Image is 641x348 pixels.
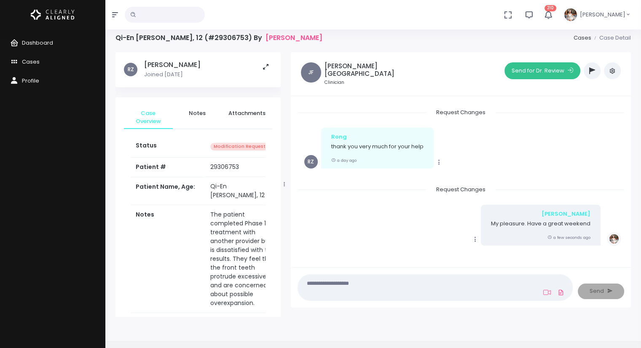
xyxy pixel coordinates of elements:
[210,143,271,151] span: Modification Requests
[426,106,496,119] span: Request Changes
[205,177,280,205] td: Qi-En [PERSON_NAME], 12
[205,158,280,177] td: 29306753
[22,77,39,85] span: Profile
[131,136,205,158] th: Status
[298,103,624,259] div: scrollable content
[504,62,580,79] button: Send for Dr. Review
[325,79,401,86] small: Clinician
[131,158,205,177] th: Patient #
[31,6,75,24] img: Logo Horizontal
[331,158,357,163] small: a day ago
[544,5,556,11] span: 210
[304,155,318,169] span: RZ
[591,34,631,42] li: Case Detail
[325,62,401,78] h5: [PERSON_NAME][GEOGRAPHIC_DATA]
[331,133,424,141] div: Rong
[180,109,215,118] span: Notes
[491,210,590,218] div: [PERSON_NAME]
[144,70,201,79] p: Joined [DATE]
[491,220,590,228] p: My pleasure. Have a great weekend
[22,58,40,66] span: Cases
[547,235,590,240] small: a few seconds ago
[542,289,552,296] a: Add Loom Video
[301,62,321,83] span: JF
[205,205,280,313] td: The patient completed Phase 1 treatment with another provider but is dissatisfied with the result...
[115,34,322,42] h4: Qi-En [PERSON_NAME], 12 (#29306753) By
[115,52,281,317] div: scrollable content
[131,205,205,313] th: Notes
[124,63,137,76] span: RZ
[580,11,625,19] span: [PERSON_NAME]
[556,285,566,300] a: Add Files
[573,34,591,42] a: Cases
[563,7,578,22] img: Header Avatar
[266,34,322,42] a: [PERSON_NAME]
[131,177,205,205] th: Patient Name, Age:
[228,109,266,118] span: Attachments
[331,142,424,151] p: thank you very much for your help
[131,109,166,126] span: Case Overview
[144,61,201,69] h5: [PERSON_NAME]
[426,183,496,196] span: Request Changes
[22,39,53,47] span: Dashboard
